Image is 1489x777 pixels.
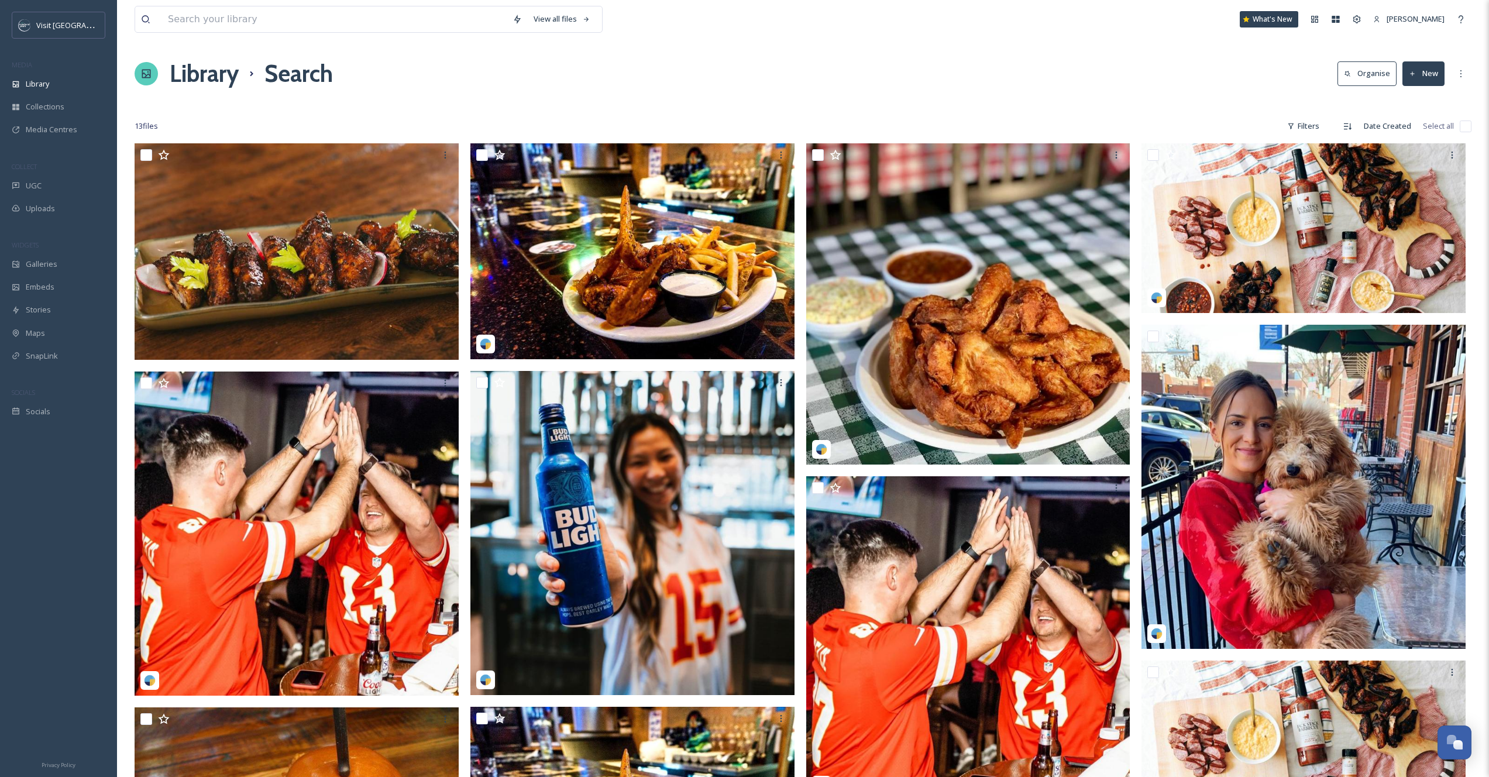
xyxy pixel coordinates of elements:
img: snapsea-logo.png [816,443,827,455]
span: Socials [26,406,50,417]
span: [PERSON_NAME] [1387,13,1445,24]
span: Privacy Policy [42,761,75,769]
div: Filters [1281,115,1325,137]
img: snapsea-logo.png [1151,628,1163,640]
img: visitoverlandpark_03312025_18036011237107260.jpg [1141,325,1466,649]
div: Date Created [1358,115,1417,137]
a: Privacy Policy [42,757,75,771]
span: SOCIALS [12,388,35,397]
span: Visit [GEOGRAPHIC_DATA] [36,19,127,30]
img: snapsea-logo.png [144,675,156,686]
span: 13 file s [135,121,158,132]
span: Select all [1423,121,1454,132]
span: Galleries [26,259,57,270]
span: Media Centres [26,124,77,135]
span: Uploads [26,203,55,214]
a: View all files [528,8,596,30]
img: c3es6xdrejuflcaqpovn.png [19,19,30,31]
span: SnapLink [26,350,58,362]
span: COLLECT [12,162,37,171]
img: Visit Overland Park_04012025_108176115125_10159767100425126.jpg [470,143,795,359]
span: UGC [26,180,42,191]
input: Search your library [162,6,507,32]
img: gusfriedchickenkc_04012025_18040503913638751.jpg [806,143,1130,464]
span: Maps [26,328,45,339]
span: Stories [26,304,51,315]
img: jackstackbbq_03312025_18186526102180793.jpg [1141,143,1466,313]
img: visitoverlandpark_03312025_18036011237107260.jpg [470,371,795,695]
a: [PERSON_NAME] [1367,8,1450,30]
a: What's New [1240,11,1298,27]
a: Organise [1337,61,1402,85]
span: WIDGETS [12,240,39,249]
img: snapsea-logo.png [480,674,491,686]
img: q39 wings.jpg [135,143,459,360]
img: visitoverlandpark_03312025_18036011237107260.jpg [135,372,459,696]
button: New [1402,61,1445,85]
a: Library [170,56,239,91]
img: snapsea-logo.png [480,338,491,350]
button: Open Chat [1438,726,1471,759]
img: snapsea-logo.png [1151,292,1163,304]
h1: Search [264,56,333,91]
button: Organise [1337,61,1397,85]
span: MEDIA [12,60,32,69]
span: Library [26,78,49,90]
span: Collections [26,101,64,112]
span: Embeds [26,281,54,293]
